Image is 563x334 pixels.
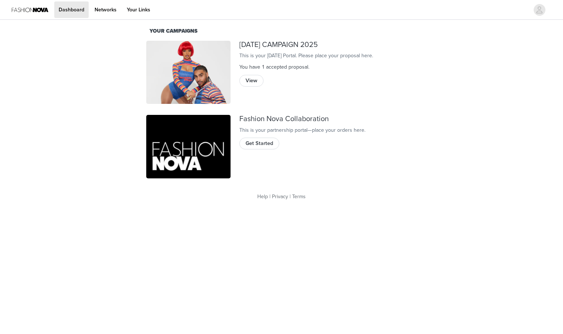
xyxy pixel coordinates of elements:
div: This is your [DATE] Portal. Please place your proposal here. [239,52,417,59]
a: Dashboard [54,1,89,18]
div: [DATE] CAMPAIGN 2025 [239,41,417,49]
span: You have 1 accepted proposal . [239,64,309,70]
img: Fashion Nova Logo [12,1,48,18]
a: Help [257,193,268,200]
a: View [239,75,264,81]
span: | [290,193,291,200]
a: Your Links [122,1,155,18]
a: Privacy [272,193,288,200]
a: Terms [292,193,306,200]
button: Get Started [239,138,279,149]
div: avatar [536,4,543,16]
img: Fashion Nova [146,41,231,104]
div: Your Campaigns [150,27,413,35]
div: Fashion Nova Collaboration [239,115,417,123]
span: | [269,193,271,200]
div: This is your partnership portal—place your orders here. [239,126,417,134]
a: Networks [90,1,121,18]
button: View [239,75,264,87]
img: Fashion Nova [146,115,231,178]
span: Get Started [246,139,273,148]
